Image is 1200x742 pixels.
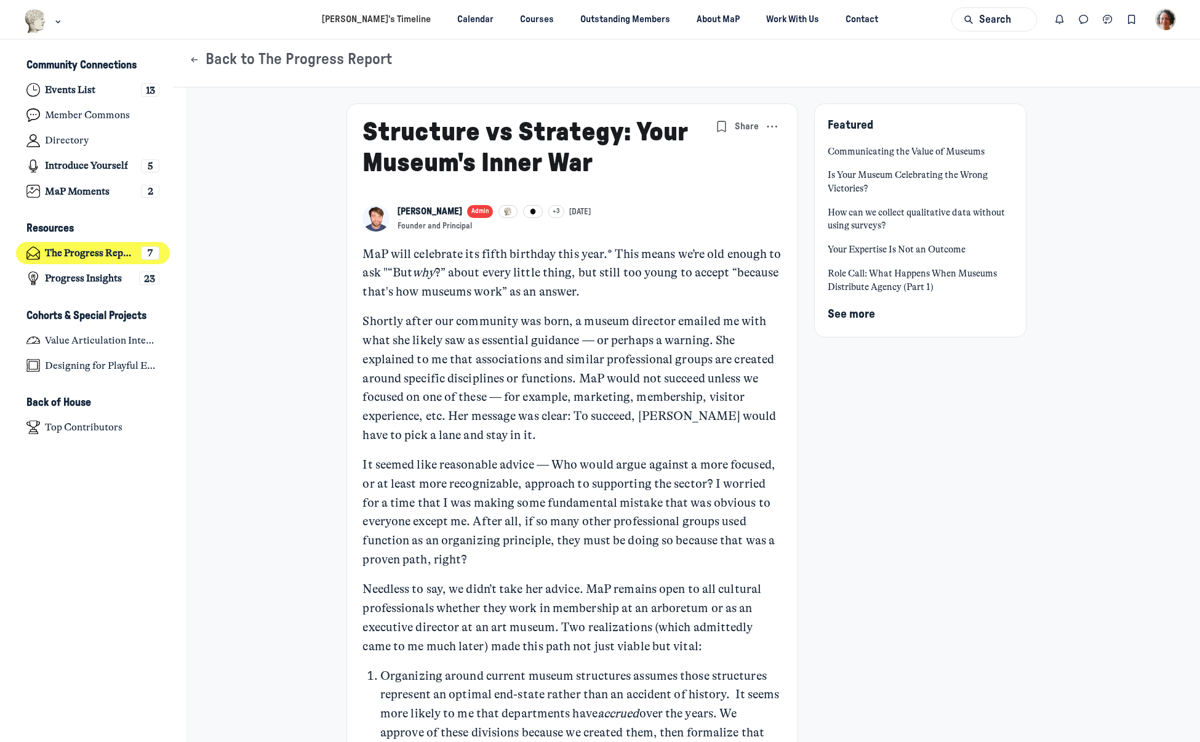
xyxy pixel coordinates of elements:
h3: Community Connections [26,59,137,72]
div: 5 [141,159,159,173]
a: How can we collect qualitative data without using surveys? [828,206,1012,233]
h4: Introduce Yourself [45,159,128,172]
button: Founder and Principal [398,221,472,232]
a: Value Articulation Intensive (Cultural Leadership Lab) [16,329,170,352]
div: 7 [141,246,159,260]
button: Back of HouseCollapse space [16,393,170,414]
button: Bookmarks [713,117,731,135]
a: Is Your Museum Celebrating the Wrong Victories? [828,169,1012,195]
button: Share [732,117,762,135]
a: Member Commons [16,104,170,127]
a: View Kyle Bowen profile [362,205,389,232]
h4: Top Contributors [45,421,122,434]
div: 2 [141,185,159,198]
a: Your Expertise Is Not an Outcome [828,243,1012,257]
a: [DATE] [569,207,591,217]
img: Museums as Progress logo [24,9,47,33]
h3: Resources [26,222,74,235]
a: Role Call: What Happens When Museums Distribute Agency (Part 1) [828,267,1012,294]
h4: Events List [45,84,95,96]
p: Needless to say, we didn’t take her advice. MaP remains open to all cultural professionals whethe... [362,580,782,656]
span: Featured [828,119,873,131]
a: Top Contributors [16,416,170,439]
a: Outstanding Members [570,8,681,31]
em: accrued [598,706,639,720]
button: Search [951,7,1036,31]
a: Directory [16,129,170,152]
button: Back to The Progress Report [189,50,392,69]
h4: Designing for Playful Engagement [45,360,159,372]
button: Chat threads [1096,7,1120,31]
button: Museums as Progress logo [24,8,64,34]
header: Page Header [173,39,1200,87]
a: The Progress Report7 [16,242,170,265]
a: Structure vs Strategy: Your Museum's Inner War [362,119,688,176]
h4: Value Articulation Intensive (Cultural Leadership Lab) [45,334,159,347]
a: Designing for Playful Engagement [16,354,170,377]
button: ResourcesCollapse space [16,219,170,240]
p: It seemed like reasonable advice — Who would argue against a more focused, or at least more recog... [362,456,782,570]
button: Notifications [1048,7,1072,31]
button: View Kyle Bowen profileAdmin+3[DATE]Founder and Principal [398,205,591,232]
button: Community ConnectionsCollapse space [16,55,170,76]
a: Communicating the Value of Museums [828,145,1012,159]
a: Contact [835,8,889,31]
button: User menu options [1155,9,1177,30]
a: Calendar [446,8,504,31]
span: Share [735,120,759,134]
span: Admin [471,207,489,217]
a: Progress Insights23 [16,267,170,290]
h3: Back of House [26,397,91,409]
a: [PERSON_NAME]’s Timeline [311,8,441,31]
div: 23 [139,272,159,285]
p: Shortly after our community was born, a museum director emailed me with what she likely saw as es... [362,312,782,445]
h4: Directory [45,134,89,147]
div: 13 [141,83,159,97]
h3: Cohorts & Special Projects [26,310,146,323]
h4: Member Commons [45,109,130,121]
button: Cohorts & Special ProjectsCollapse space [16,305,170,326]
h4: Progress Insights [45,272,122,284]
a: MaP Moments2 [16,180,170,203]
button: Post actions [763,117,782,135]
span: See more [828,308,875,320]
button: Direct messages [1072,7,1096,31]
a: Events List13 [16,79,170,102]
a: Courses [510,8,565,31]
button: See more [828,305,875,324]
button: Bookmarks [1119,7,1143,31]
a: Introduce Yourself5 [16,155,170,177]
p: MaP will celebrate its fifth birthday this year.* This means we’re old enough to ask "“But ?” abo... [362,245,782,302]
a: Work With Us [756,8,830,31]
h4: MaP Moments [45,185,110,198]
a: View Kyle Bowen profile [398,205,462,219]
a: About MaP [686,8,751,31]
span: +3 [553,207,559,217]
em: why [412,265,434,280]
h4: The Progress Report [45,247,135,259]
